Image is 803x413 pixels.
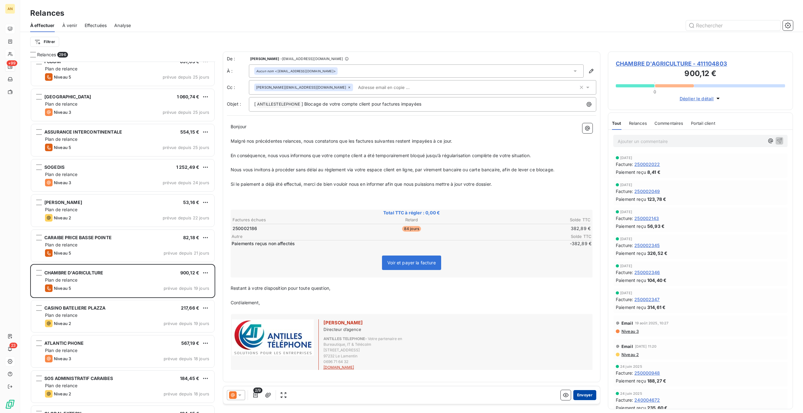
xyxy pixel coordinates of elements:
[691,121,715,126] span: Portail client
[621,352,639,357] span: Niveau 2
[616,242,633,249] span: Facture :
[301,101,421,107] span: ] Blocage de votre compte client pour factures impayées
[634,370,660,376] span: 250000948
[44,129,122,135] span: ASSURANCE INTERCONTINENTALE
[30,22,55,29] span: À effectuer
[232,234,554,239] span: Autre
[163,145,209,150] span: prévue depuis 25 jours
[30,8,64,19] h3: Relances
[621,321,633,326] span: Email
[256,69,336,73] div: <[EMAIL_ADDRESS][DOMAIN_NAME]>
[621,329,639,334] span: Niveau 3
[62,22,77,29] span: À venir
[654,89,656,94] span: 0
[634,296,660,303] span: 250002347
[85,22,107,29] span: Effectuées
[635,344,657,348] span: [DATE] 11:20
[181,340,199,346] span: 567,19 €
[5,4,15,14] div: AN
[616,277,646,284] span: Paiement reçu
[647,250,667,256] span: 326,52 €
[232,210,592,216] span: Total TTC à régler : 0,00 €
[45,101,77,107] span: Plan de relance
[45,348,77,353] span: Plan de relance
[232,217,351,223] th: Factures échues
[620,365,642,368] span: 24 juin 2025
[176,164,199,170] span: 1 252,49 €
[616,196,646,202] span: Paiement reçu
[647,405,667,411] span: 235,60 €
[231,138,452,144] span: Malgré nos précédentes relances, nous constatons que les factures suivantes restent impayées à ce...
[256,101,301,108] span: ANTILLESTELEPHONE
[616,250,646,256] span: Paiement reçu
[356,83,428,92] input: Adresse email en copie ...
[180,270,199,275] span: 900,12 €
[647,277,666,284] span: 104,40 €
[680,95,714,102] span: Déplier le détail
[177,94,199,99] span: 1 060,74 €
[232,240,553,247] span: Paiements reçus non affectés
[616,223,646,229] span: Paiement reçu
[678,95,723,102] button: Déplier le détail
[256,69,274,73] em: Aucun nom
[472,217,591,223] th: Solde TTC
[233,225,257,232] span: 250002186
[231,153,531,158] span: En conséquence, nous vous informons que votre compte client a été temporairement bloqué jusqu’à r...
[45,172,77,177] span: Plan de relance
[620,210,632,214] span: [DATE]
[620,237,632,241] span: [DATE]
[183,235,199,240] span: 82,18 €
[37,52,56,58] span: Relances
[573,390,596,400] button: Envoyer
[647,196,666,202] span: 123,78 €
[647,377,666,384] span: 188,27 €
[647,169,660,175] span: 8,41 €
[616,304,646,311] span: Paiement reçu
[616,370,633,376] span: Facture :
[45,277,77,283] span: Plan de relance
[616,269,633,276] span: Facture :
[164,286,209,291] span: prévue depuis 19 jours
[254,101,256,107] span: [
[634,269,660,276] span: 250002346
[634,188,660,195] span: 250002049
[164,391,209,396] span: prévue depuis 18 jours
[634,161,660,168] span: 250002022
[183,200,199,205] span: 53,16 €
[44,200,82,205] span: [PERSON_NAME]
[44,164,65,170] span: SOGEDIS
[45,136,77,142] span: Plan de relance
[45,66,77,71] span: Plan de relance
[616,188,633,195] span: Facture :
[30,37,59,47] button: Filtrer
[231,181,492,187] span: Si le paiement a déjà été effectué, merci de bien vouloir nous en informer afin que nous puission...
[472,225,591,232] td: 382,89 €
[44,94,91,99] span: [GEOGRAPHIC_DATA]
[231,285,330,291] span: Restant à votre disposition pour toute question,
[44,376,113,381] span: SOS ADMINISTRATIF CARAIBES
[616,296,633,303] span: Facture :
[616,169,646,175] span: Paiement reçu
[227,101,241,107] span: Objet :
[250,57,279,61] span: [PERSON_NAME]
[647,304,665,311] span: 314,61 €
[352,217,471,223] th: Retard
[616,215,633,222] span: Facture :
[44,305,105,311] span: CASINO BATELIERE PLAZZA
[45,242,77,247] span: Plan de relance
[620,183,632,187] span: [DATE]
[227,84,249,91] label: Cc :
[45,312,77,318] span: Plan de relance
[616,161,633,168] span: Facture :
[180,376,199,381] span: 184,45 €
[231,300,260,305] span: Cordialement,
[629,121,647,126] span: Relances
[114,22,131,29] span: Analyse
[54,180,71,185] span: Niveau 3
[387,260,436,265] span: Voir et payer la facture
[181,305,199,311] span: 217,66 €
[164,251,209,256] span: prévue depuis 21 jours
[554,240,592,247] span: -382,89 €
[163,215,209,220] span: prévue depuis 22 jours
[554,234,592,239] span: Solde TTC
